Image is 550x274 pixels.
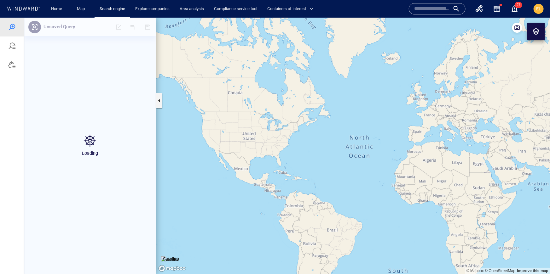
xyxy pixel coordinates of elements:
[74,3,90,14] a: Map
[536,6,541,11] span: EL
[515,2,522,8] span: 27
[532,3,545,15] button: EL
[517,251,548,255] a: Map feedback
[511,5,518,13] div: Notification center
[485,251,515,255] a: OpenStreetMap
[267,5,314,13] span: Containers of interest
[97,3,128,14] a: Search engine
[265,3,319,14] button: Containers of interest
[163,238,179,245] p: Satellite
[211,3,260,14] a: Compliance service tool
[72,3,92,14] button: Map
[133,3,172,14] a: Explore companies
[523,246,545,269] iframe: Chat
[82,132,98,139] p: Loading
[466,251,484,255] a: Mapbox
[49,3,65,14] a: Home
[161,239,179,245] img: satellite
[158,247,186,254] a: Mapbox logo
[47,3,67,14] button: Home
[177,3,206,14] a: Area analysis
[507,1,522,16] button: 27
